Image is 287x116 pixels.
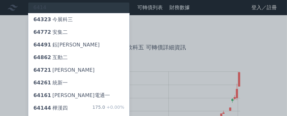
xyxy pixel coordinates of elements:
[28,51,129,64] a: 64862互動二
[33,105,51,111] span: 64144
[33,29,51,35] span: 64772
[33,92,51,98] span: 64161
[33,66,95,74] div: [PERSON_NAME]
[255,86,287,116] iframe: Chat Widget
[33,67,51,73] span: 64721
[33,28,68,36] div: 安集二
[28,102,129,114] a: 64144樺漢四 175.0+0.00%
[33,16,51,22] span: 64323
[92,104,124,112] div: 175.0
[33,41,100,49] div: 鈺[PERSON_NAME]
[33,54,68,61] div: 互動二
[28,76,129,89] a: 64261統新一
[28,13,129,26] a: 64323今展科三
[255,86,287,116] div: 聊天小工具
[33,42,51,48] span: 64491
[28,39,129,51] a: 64491鈺[PERSON_NAME]
[105,105,124,110] span: +0.00%
[33,80,51,86] span: 64261
[33,92,110,99] div: [PERSON_NAME]電通一
[28,89,129,102] a: 64161[PERSON_NAME]電通一
[28,26,129,39] a: 64772安集二
[33,16,73,23] div: 今展科三
[33,79,68,87] div: 統新一
[28,64,129,76] a: 64721[PERSON_NAME]
[33,104,68,112] div: 樺漢四
[33,54,51,60] span: 64862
